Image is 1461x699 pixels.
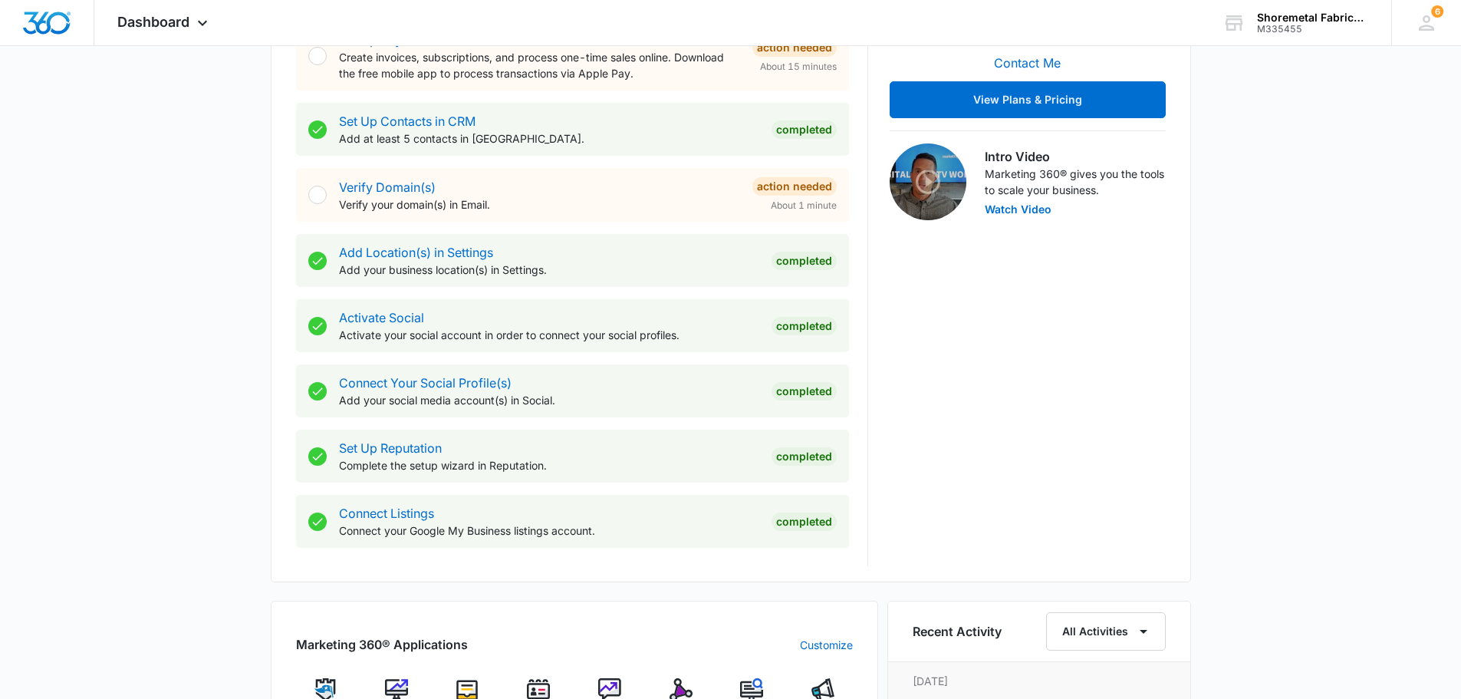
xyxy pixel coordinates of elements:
[772,513,837,531] div: Completed
[979,45,1076,81] button: Contact Me
[985,204,1051,215] button: Watch Video
[339,440,442,456] a: Set Up Reputation
[339,180,436,195] a: Verify Domain(s)
[339,49,740,81] p: Create invoices, subscriptions, and process one-time sales online. Download the free mobile app t...
[339,375,512,391] a: Connect Your Social Profile(s)
[772,252,837,270] div: Completed
[985,166,1166,198] p: Marketing 360® gives you the tools to scale your business.
[772,447,837,466] div: Completed
[890,143,966,220] img: Intro Video
[772,120,837,139] div: Completed
[1257,12,1369,24] div: account name
[800,637,853,653] a: Customize
[339,196,740,213] p: Verify your domain(s) in Email.
[771,199,837,213] span: About 1 minute
[339,457,759,473] p: Complete the setup wizard in Reputation.
[339,327,759,343] p: Activate your social account in order to connect your social profiles.
[339,310,424,325] a: Activate Social
[1257,24,1369,35] div: account id
[339,130,759,147] p: Add at least 5 contacts in [GEOGRAPHIC_DATA].
[339,114,475,129] a: Set Up Contacts in CRM
[339,262,759,278] p: Add your business location(s) in Settings.
[339,506,434,521] a: Connect Listings
[1431,5,1443,18] span: 6
[772,382,837,401] div: Completed
[985,147,1166,166] h3: Intro Video
[752,177,837,196] div: Action Needed
[117,14,189,30] span: Dashboard
[890,81,1166,118] button: View Plans & Pricing
[1046,612,1166,651] button: All Activities
[913,673,1166,689] p: [DATE]
[1431,5,1443,18] div: notifications count
[339,392,759,408] p: Add your social media account(s) in Social.
[339,245,493,260] a: Add Location(s) in Settings
[339,523,759,539] p: Connect your Google My Business listings account.
[913,622,1002,641] h6: Recent Activity
[772,317,837,335] div: Completed
[752,38,837,57] div: Action Needed
[296,635,468,654] h2: Marketing 360® Applications
[760,60,837,74] span: About 15 minutes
